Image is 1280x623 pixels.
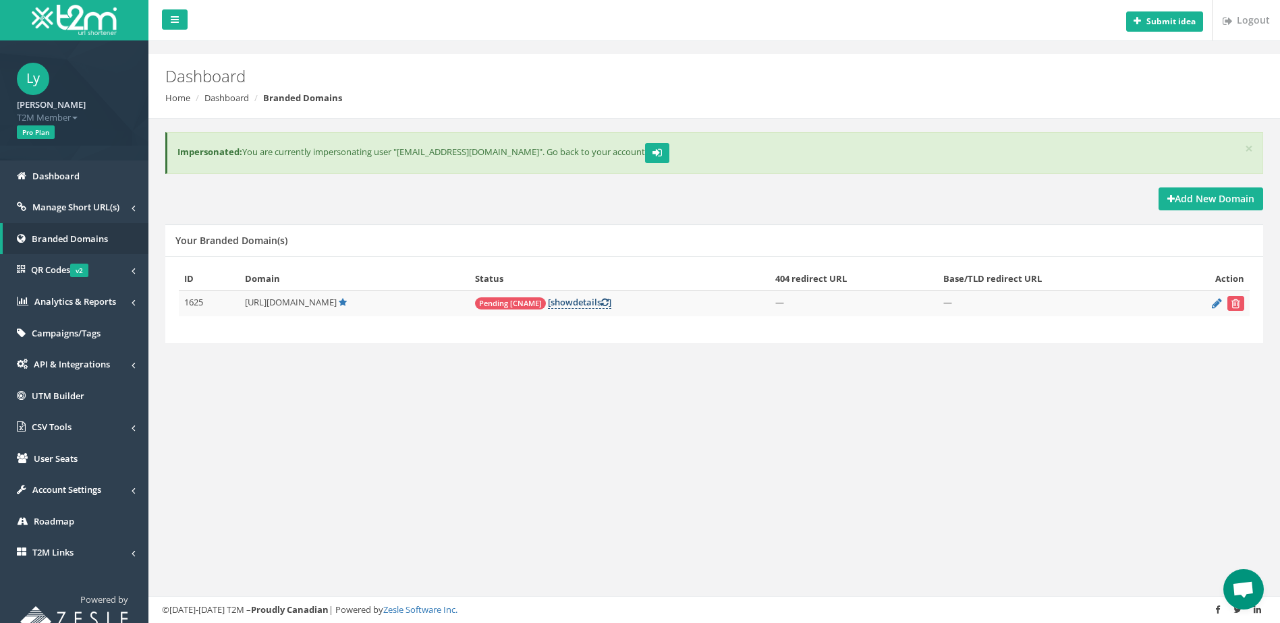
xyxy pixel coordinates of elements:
strong: [PERSON_NAME] [17,98,86,111]
div: ©[DATE]-[DATE] T2M – | Powered by [162,603,1267,616]
h2: Dashboard [165,67,1077,85]
th: 404 redirect URL [770,267,938,291]
img: T2M [32,5,117,35]
span: T2M Links [32,546,74,558]
span: T2M Member [17,111,132,124]
strong: Add New Domain [1167,192,1254,205]
b: Impersonated: [177,146,242,158]
div: You are currently impersonating user "[EMAIL_ADDRESS][DOMAIN_NAME]". Go back to your account [165,132,1263,174]
span: User Seats [34,452,78,465]
a: Home [165,92,190,104]
span: Analytics & Reports [34,295,116,307]
span: Branded Domains [32,233,108,245]
a: Add New Domain [1159,187,1263,210]
a: Zesle Software Inc. [383,603,457,616]
span: Dashboard [32,170,80,182]
button: Submit idea [1126,11,1203,32]
th: Action [1161,267,1250,291]
div: Open chat [1223,569,1264,610]
span: v2 [70,264,88,277]
span: Campaigns/Tags [32,327,101,339]
th: Base/TLD redirect URL [938,267,1161,291]
span: UTM Builder [32,390,84,402]
a: Default [339,296,347,308]
b: Submit idea [1146,16,1196,27]
span: Pending [CNAME] [475,297,546,309]
span: [URL][DOMAIN_NAME] [245,296,337,308]
a: [PERSON_NAME] T2M Member [17,95,132,123]
td: — [938,291,1161,317]
a: [showdetails] [548,296,611,309]
th: Status [470,267,770,291]
th: ID [179,267,240,291]
span: API & Integrations [34,358,110,370]
td: 1625 [179,291,240,317]
th: Domain [240,267,470,291]
span: show [551,296,573,308]
span: Ly [17,63,49,95]
span: Account Settings [32,483,101,496]
span: Powered by [80,593,128,605]
span: Roadmap [34,515,74,527]
strong: Branded Domains [263,92,342,104]
span: CSV Tools [32,421,72,433]
a: Dashboard [204,92,249,104]
td: — [770,291,938,317]
strong: Proudly Canadian [251,603,329,616]
span: QR Codes [31,264,88,276]
span: Manage Short URL(s) [32,201,119,213]
button: × [1245,142,1253,156]
h5: Your Branded Domain(s) [175,235,287,245]
span: Pro Plan [17,125,55,139]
